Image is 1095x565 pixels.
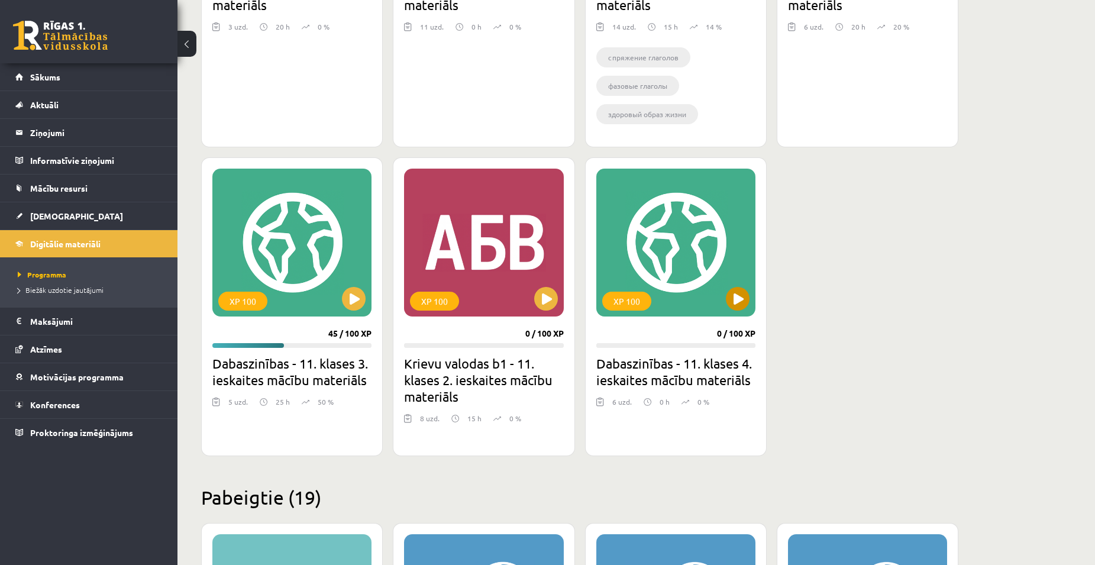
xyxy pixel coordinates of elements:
[30,72,60,82] span: Sākums
[212,355,372,388] h2: Dabaszinības - 11. klases 3. ieskaites mācību materiāls
[509,21,521,32] p: 0 %
[15,91,163,118] a: Aktuāli
[410,292,459,311] div: XP 100
[30,119,163,146] legend: Ziņojumi
[851,21,865,32] p: 20 h
[30,183,88,193] span: Mācību resursi
[664,21,678,32] p: 15 h
[30,399,80,410] span: Konferences
[596,355,755,388] h2: Dabaszinības - 11. klases 4. ieskaites mācību materiāls
[318,21,330,32] p: 0 %
[15,147,163,174] a: Informatīvie ziņojumi
[706,21,722,32] p: 14 %
[509,413,521,424] p: 0 %
[596,76,679,96] li: фазовые глаголы
[30,308,163,335] legend: Maksājumi
[18,285,166,295] a: Biežāk uzdotie jautājumi
[30,344,62,354] span: Atzīmes
[602,292,651,311] div: XP 100
[420,413,440,431] div: 8 uzd.
[467,413,482,424] p: 15 h
[228,21,248,39] div: 3 uzd.
[471,21,482,32] p: 0 h
[15,335,163,363] a: Atzīmes
[276,21,290,32] p: 20 h
[276,396,290,407] p: 25 h
[612,396,632,414] div: 6 uzd.
[18,269,166,280] a: Programma
[13,21,108,50] a: Rīgas 1. Tālmācības vidusskola
[596,104,698,124] li: здоровый образ жизни
[30,99,59,110] span: Aktuāli
[15,363,163,390] a: Motivācijas programma
[15,202,163,230] a: [DEMOGRAPHIC_DATA]
[804,21,823,39] div: 6 uzd.
[15,175,163,202] a: Mācību resursi
[15,119,163,146] a: Ziņojumi
[18,285,104,295] span: Biežāk uzdotie jautājumi
[15,63,163,91] a: Sākums
[15,419,163,446] a: Proktoringa izmēģinājums
[660,396,670,407] p: 0 h
[30,372,124,382] span: Motivācijas programma
[228,396,248,414] div: 5 uzd.
[30,427,133,438] span: Proktoringa izmēģinājums
[15,230,163,257] a: Digitālie materiāli
[15,308,163,335] a: Maksājumi
[420,21,444,39] div: 11 uzd.
[612,21,636,39] div: 14 uzd.
[30,147,163,174] legend: Informatīvie ziņojumi
[201,486,958,509] h2: Pabeigtie (19)
[30,238,101,249] span: Digitālie materiāli
[218,292,267,311] div: XP 100
[15,391,163,418] a: Konferences
[404,355,563,405] h2: Krievu valodas b1 - 11. klases 2. ieskaites mācību materiāls
[596,47,690,67] li: cпряжение глаголов
[30,211,123,221] span: [DEMOGRAPHIC_DATA]
[893,21,909,32] p: 20 %
[697,396,709,407] p: 0 %
[318,396,334,407] p: 50 %
[18,270,66,279] span: Programma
